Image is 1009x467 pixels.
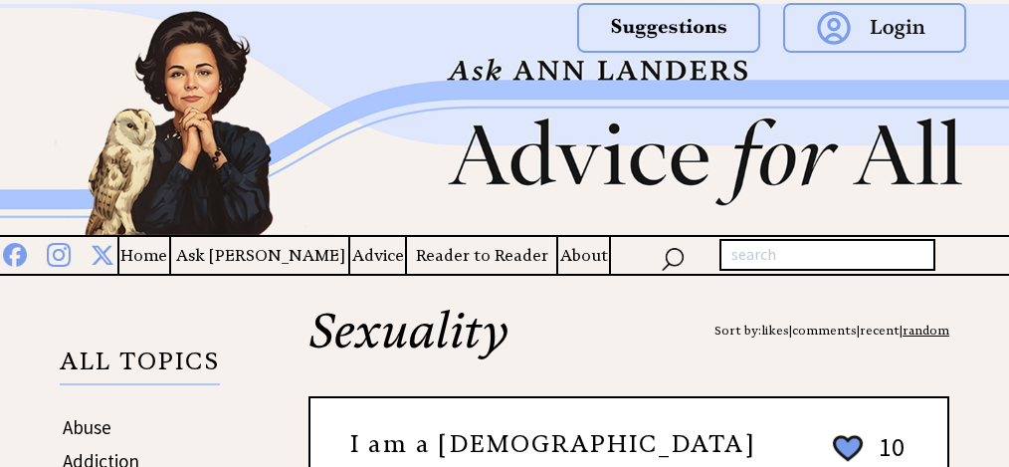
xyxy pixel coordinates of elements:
a: comments [792,323,857,338]
div: Sort by: | | | [714,307,949,354]
img: x%20blue.png [91,240,114,267]
img: suggestions.png [577,3,760,53]
a: random [903,323,949,338]
a: likes [761,323,789,338]
a: Advice [350,243,405,268]
a: recent [860,323,900,338]
img: heart_outline%202.png [830,431,866,466]
a: Abuse [63,415,111,439]
img: facebook%20blue.png [3,239,27,267]
a: About [558,243,609,268]
p: ALL TOPICS [60,350,220,384]
a: Home [119,243,169,268]
img: search_nav.png [661,243,685,272]
img: instagram%20blue.png [47,239,71,267]
img: login.png [783,3,966,53]
a: Reader to Reader [407,243,556,268]
a: Ask [PERSON_NAME] [171,243,348,268]
h2: Sexuality [308,307,949,396]
input: search [719,239,935,271]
